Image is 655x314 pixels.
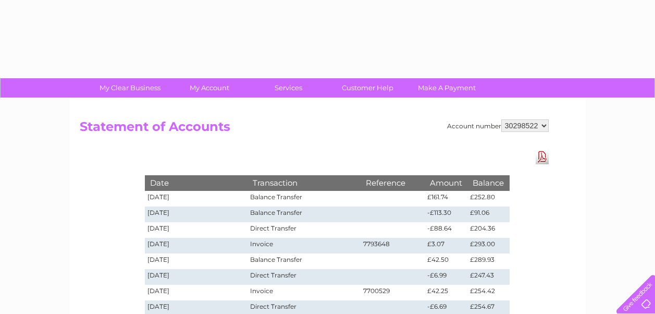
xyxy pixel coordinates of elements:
th: Reference [361,175,425,190]
td: Invoice [248,238,360,253]
td: Direct Transfer [248,222,360,238]
a: Services [245,78,331,98]
td: £91.06 [467,207,509,222]
a: My Account [166,78,252,98]
td: £204.36 [467,222,509,238]
td: Invoice [248,285,360,300]
td: 7700529 [361,285,425,300]
td: £252.80 [467,191,509,207]
td: £3.07 [425,238,467,253]
div: Account number [447,119,549,132]
a: Customer Help [325,78,411,98]
td: Direct Transfer [248,269,360,285]
td: £289.93 [467,253,509,269]
td: £42.50 [425,253,467,269]
td: £247.43 [467,269,509,285]
th: Balance [467,175,509,190]
a: Make A Payment [404,78,490,98]
td: [DATE] [145,285,248,300]
th: Amount [425,175,467,190]
a: My Clear Business [87,78,173,98]
a: Download Pdf [536,149,549,164]
td: [DATE] [145,238,248,253]
th: Date [145,175,248,190]
td: [DATE] [145,207,248,222]
td: £161.74 [425,191,467,207]
td: [DATE] [145,222,248,238]
td: -£6.99 [425,269,467,285]
td: Balance Transfer [248,191,360,207]
td: Balance Transfer [248,253,360,269]
td: -£113.30 [425,207,467,222]
h2: Statement of Accounts [80,119,549,139]
td: -£88.64 [425,222,467,238]
td: £293.00 [467,238,509,253]
td: £42.25 [425,285,467,300]
td: £254.42 [467,285,509,300]
td: [DATE] [145,253,248,269]
td: [DATE] [145,269,248,285]
td: Balance Transfer [248,207,360,222]
th: Transaction [248,175,360,190]
td: [DATE] [145,191,248,207]
td: 7793648 [361,238,425,253]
